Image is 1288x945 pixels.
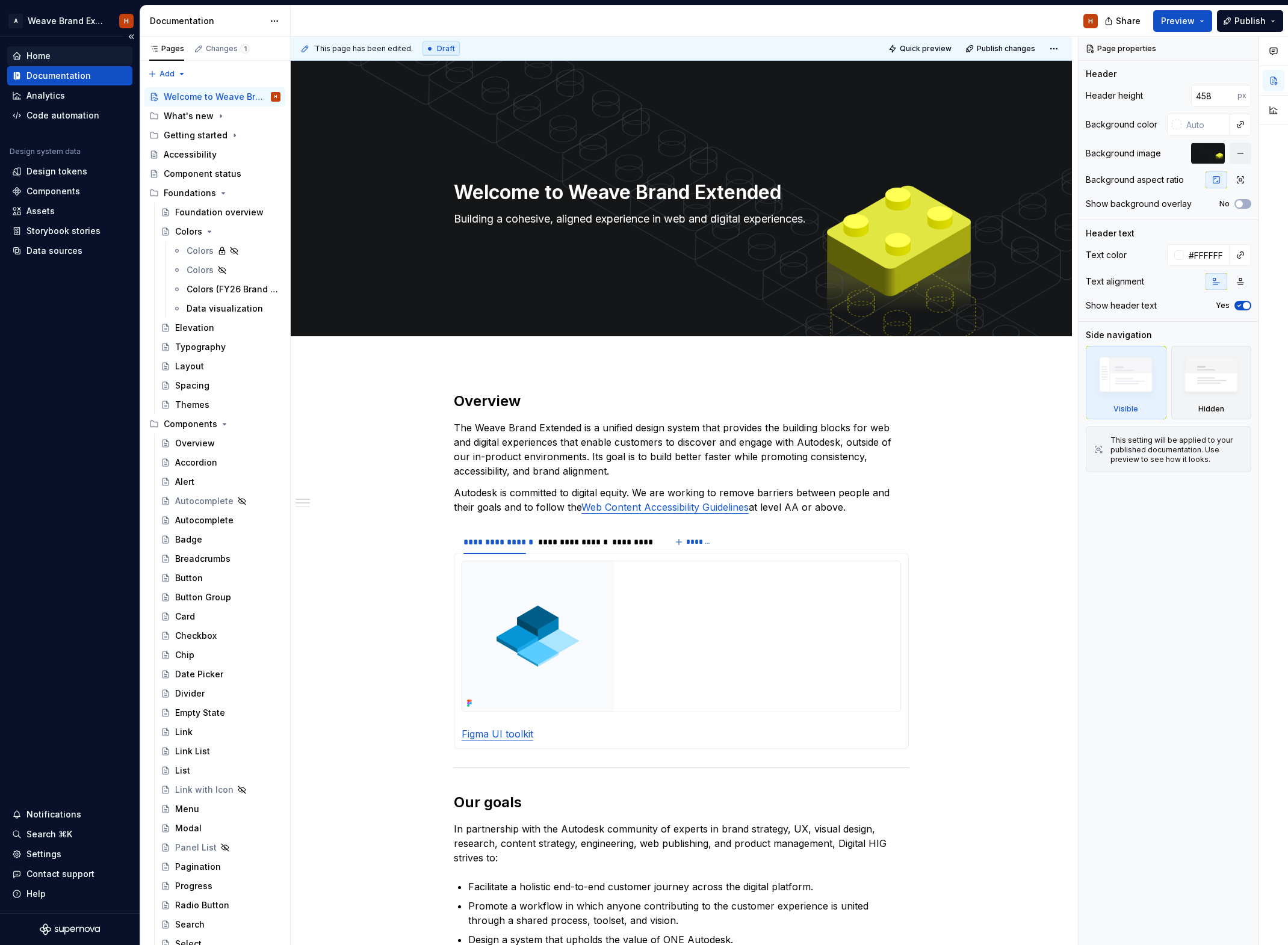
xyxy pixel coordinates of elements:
button: Contact support [7,864,132,884]
div: Foundations [164,187,216,199]
div: Background image [1086,147,1161,159]
div: Weave Brand Extended [28,15,105,27]
a: Assets [7,202,132,221]
div: Data visualization [187,303,263,315]
div: Data sources [26,245,82,257]
a: Menu [156,799,285,819]
div: Header height [1086,90,1143,102]
button: Collapse sidebar [123,28,140,45]
div: A [8,14,23,28]
a: Button Group [156,588,285,607]
label: Yes [1216,301,1230,310]
button: Quick preview [885,40,957,57]
textarea: Building a cohesive, aligned experience in web and digital experiences. [451,209,906,229]
span: This page has been edited. [315,44,413,54]
div: Overview [175,437,215,449]
p: Facilitate a holistic end-to-end customer journey across the digital platform. [468,879,909,894]
div: Empty State [175,707,225,719]
a: Overview [156,434,285,453]
a: Breadcrumbs [156,549,285,568]
a: Themes [156,395,285,414]
div: Menu [175,803,199,815]
span: Add [159,69,175,79]
div: Accessibility [164,149,217,161]
div: Link with Icon [175,784,234,796]
div: Getting started [144,126,285,145]
a: Analytics [7,86,132,105]
a: Data sources [7,241,132,260]
div: Code automation [26,109,99,122]
button: Publish [1217,10,1283,32]
div: Themes [175,399,209,411]
textarea: Welcome to Weave Brand Extended [451,178,906,207]
a: List [156,761,285,780]
a: Radio Button [156,896,285,915]
a: Colors [167,260,285,280]
a: Layout [156,357,285,376]
div: Foundations [144,183,285,203]
a: Colors [156,222,285,241]
input: Auto [1181,114,1230,135]
div: Contact support [26,868,94,880]
div: Pagination [175,861,221,873]
div: Progress [175,880,212,892]
div: Side navigation [1086,329,1152,341]
a: Empty State [156,703,285,722]
a: Typography [156,337,285,357]
div: This setting will be applied to your published documentation. Use preview to see how it looks. [1110,436,1243,464]
a: Link List [156,742,285,761]
div: Assets [26,205,55,217]
section-item: Figma UI toolkit [462,561,901,741]
div: Header text [1086,227,1135,239]
div: Components [164,418,217,430]
div: Colors [187,245,214,257]
div: H [1088,16,1093,26]
span: Share [1116,15,1141,27]
a: Progress [156,876,285,896]
input: Auto [1184,244,1230,266]
label: No [1219,199,1230,209]
div: Button [175,572,203,584]
div: List [175,765,190,777]
a: Code automation [7,106,132,125]
a: Divider [156,684,285,703]
a: Spacing [156,376,285,395]
div: Alert [175,476,194,488]
a: Accessibility [144,145,285,164]
div: Accordion [175,457,217,469]
div: Components [26,185,80,197]
div: Link List [175,745,210,757]
a: Checkbox [156,626,285,645]
div: Analytics [26,90,65,102]
div: Hidden [1198,404,1224,414]
div: Autocomplete [175,514,234,526]
a: Badge [156,530,285,549]
a: Supernova Logo [40,923,100,935]
a: Settings [7,845,132,864]
a: Web Content Accessibility Guidelines [581,501,749,513]
div: H [274,91,277,103]
div: Date Picker [175,668,223,680]
div: Panel List [175,842,217,854]
a: Storybook stories [7,221,132,241]
div: Documentation [26,70,91,82]
a: Card [156,607,285,626]
button: Search ⌘K [7,825,132,844]
a: Colors [167,241,285,260]
p: In partnership with the Autodesk community of experts in brand strategy, UX, visual design, resea... [454,822,909,865]
div: Home [26,50,51,62]
div: Elevation [175,322,214,334]
div: Badge [175,534,202,546]
button: Notifications [7,805,132,824]
div: Chip [175,649,194,661]
a: Elevation [156,318,285,337]
div: Header [1086,68,1116,80]
div: Pages [149,44,184,54]
div: Background color [1086,119,1157,131]
a: Panel List [156,838,285,857]
p: Promote a workflow in which anyone contributing to the customer experience is united through a sh... [468,899,909,928]
div: Card [175,611,195,623]
a: Link [156,722,285,742]
div: Settings [26,848,61,860]
p: px [1237,91,1246,100]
